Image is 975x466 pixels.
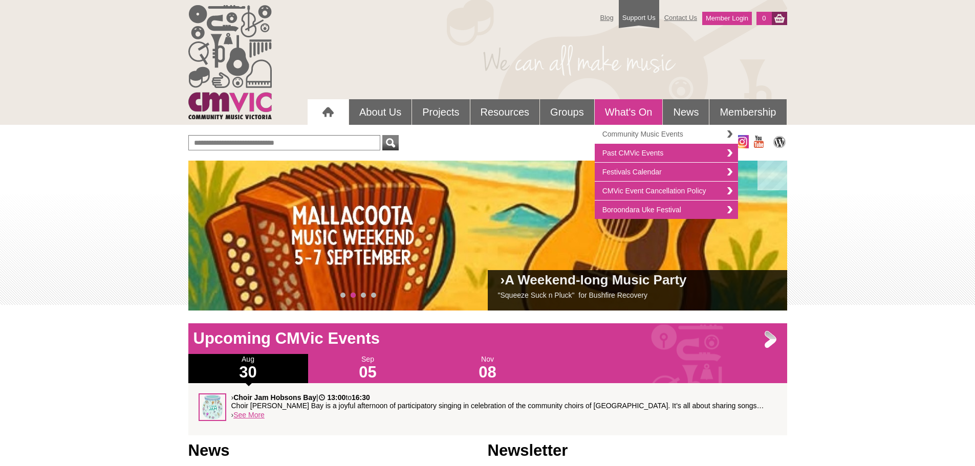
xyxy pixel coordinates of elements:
strong: 16:30 [352,393,370,402]
img: CMVic Blog [772,135,787,148]
h1: News [188,440,488,461]
h1: 30 [188,364,308,381]
img: cmvic_logo.png [188,5,272,119]
a: 0 [756,12,771,25]
a: News [663,99,709,125]
h2: › [498,275,777,290]
h1: 08 [428,364,548,381]
a: Member Login [702,12,752,25]
a: Groups [540,99,594,125]
a: CMVic Event Cancellation Policy [595,182,738,201]
h1: 05 [308,364,428,381]
div: Sep [308,354,428,383]
p: › | to Choir [PERSON_NAME] Bay is a joyful afternoon of participatory singing in celebration of t... [231,393,777,410]
h1: Upcoming CMVic Events [188,328,787,349]
a: Contact Us [659,9,702,27]
a: Resources [470,99,540,125]
a: Boroondara Uke Festival [595,201,738,219]
a: About Us [349,99,411,125]
a: Membership [709,99,786,125]
img: CHOIR-JAM-jar.png [199,393,226,421]
a: See More [233,411,265,419]
div: Nov [428,354,548,383]
a: Projects [412,99,469,125]
h1: Newsletter [488,440,787,461]
div: Aug [188,354,308,383]
img: icon-instagram.png [735,135,749,148]
div: › [199,393,777,425]
a: A Weekend-long Music Party [505,272,686,287]
a: Community Music Events [595,125,738,144]
a: "Squeeze Suck n Pluck" for Bushfire Recovery [498,291,647,299]
strong: 13:00 [328,393,346,402]
strong: Choir Jam Hobsons Bay [233,393,316,402]
a: Festivals Calendar [595,163,738,182]
a: Past CMVic Events [595,144,738,163]
a: Blog [595,9,619,27]
a: What's On [595,99,663,125]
